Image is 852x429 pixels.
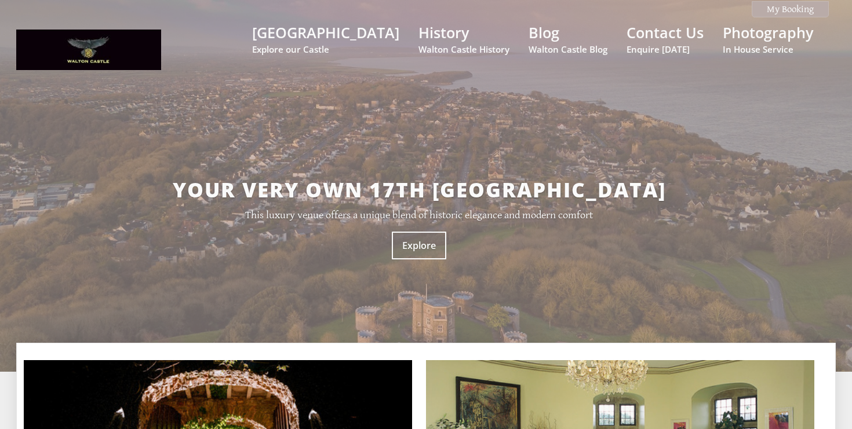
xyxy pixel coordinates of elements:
small: Explore our Castle [252,43,399,55]
small: In House Service [723,43,813,55]
img: Walton Castle [16,30,161,70]
small: Walton Castle History [418,43,509,55]
a: [GEOGRAPHIC_DATA]Explore our Castle [252,23,399,55]
p: This luxury venue offers a unique blend of historic elegance and modern comfort [97,209,741,221]
h2: Your very own 17th [GEOGRAPHIC_DATA] [97,176,741,203]
small: Walton Castle Blog [529,43,607,55]
a: Contact UsEnquire [DATE] [627,23,704,55]
a: Explore [392,232,446,259]
a: BlogWalton Castle Blog [529,23,607,55]
a: PhotographyIn House Service [723,23,813,55]
small: Enquire [DATE] [627,43,704,55]
a: My Booking [752,1,829,17]
a: HistoryWalton Castle History [418,23,509,55]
